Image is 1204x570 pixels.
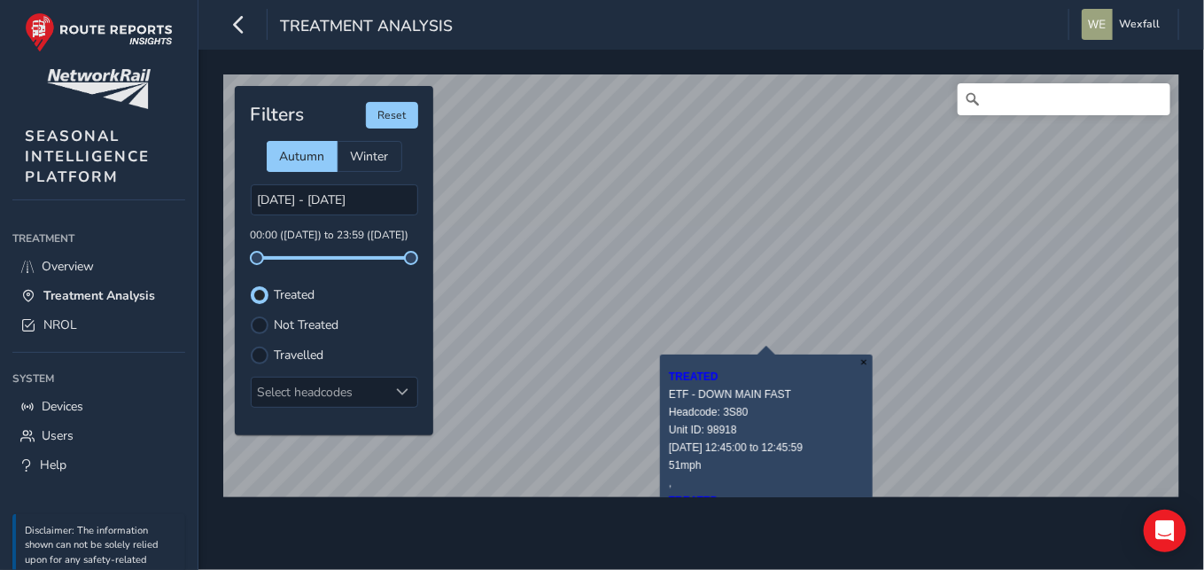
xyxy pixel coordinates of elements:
div: TREATED [669,368,864,386]
span: Devices [42,398,83,415]
button: Close popup [855,355,873,370]
div: Unit ID: 98918 [669,421,864,439]
canvas: Map [223,74,1179,497]
img: diamond-layout [1082,9,1113,40]
span: Users [42,427,74,444]
span: Help [40,457,66,473]
img: customer logo [47,69,151,109]
div: 51mph [669,457,864,474]
a: Treatment Analysis [12,281,185,310]
button: Reset [366,102,418,129]
div: Treatment [12,225,185,252]
label: Not Treated [275,319,339,332]
span: NROL [43,316,77,333]
div: [DATE] 12:45:00 to 12:45:59 [669,439,864,457]
div: Autumn [267,141,338,172]
button: Wexfall [1082,9,1166,40]
div: Winter [338,141,402,172]
h4: Filters [251,104,305,126]
span: Autumn [280,148,325,165]
label: Travelled [275,349,324,362]
input: Search [958,83,1170,115]
a: Users [12,421,185,450]
label: Treated [275,289,315,301]
span: Treatment Analysis [43,287,155,304]
span: SEASONAL INTELLIGENCE PLATFORM [25,126,150,187]
img: rr logo [25,12,173,52]
div: ETF - DOWN MAIN FAST [669,386,864,403]
span: Treatment Analysis [280,15,453,40]
div: Select headcodes [252,378,388,407]
div: System [12,365,185,392]
span: Winter [351,148,389,165]
p: 00:00 ([DATE]) to 23:59 ([DATE]) [251,228,418,244]
a: Overview [12,252,185,281]
span: Overview [42,258,94,275]
div: TREATED [669,492,864,510]
div: Open Intercom Messenger [1144,510,1186,552]
div: Headcode: 3S80 [669,403,864,421]
span: Wexfall [1119,9,1160,40]
a: Devices [12,392,185,421]
a: NROL [12,310,185,340]
a: Help [12,450,185,480]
